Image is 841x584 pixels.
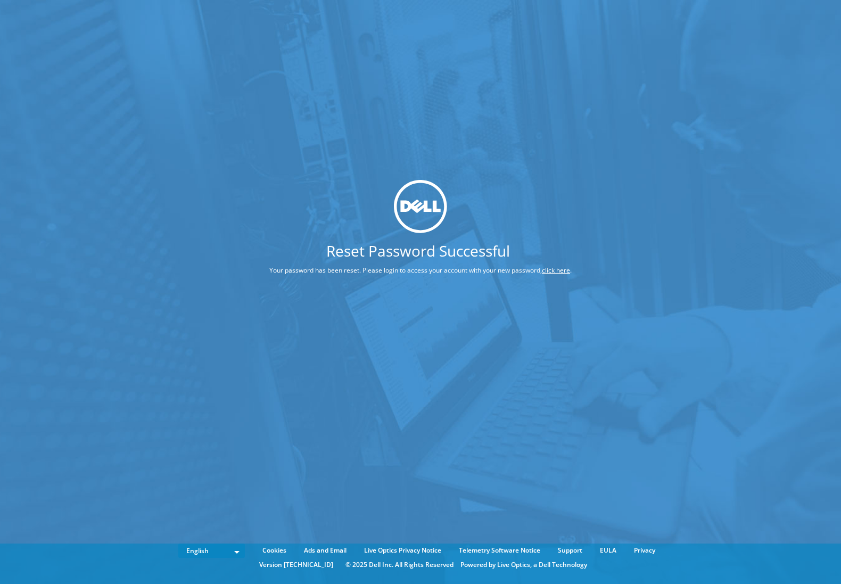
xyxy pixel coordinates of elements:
[542,265,570,274] a: click here
[592,545,624,556] a: EULA
[460,559,587,571] li: Powered by Live Optics, a Dell Technology
[451,545,548,556] a: Telemetry Software Notice
[254,545,294,556] a: Cookies
[340,559,459,571] li: © 2025 Dell Inc. All Rights Reserved
[626,545,663,556] a: Privacy
[394,180,447,233] img: dell_svg_logo.svg
[229,264,612,276] p: Your password has been reset. Please login to access your account with your new password, .
[254,559,339,571] li: Version [TECHNICAL_ID]
[356,545,449,556] a: Live Optics Privacy Notice
[296,545,354,556] a: Ads and Email
[550,545,590,556] a: Support
[229,243,606,258] h1: Reset Password Successful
